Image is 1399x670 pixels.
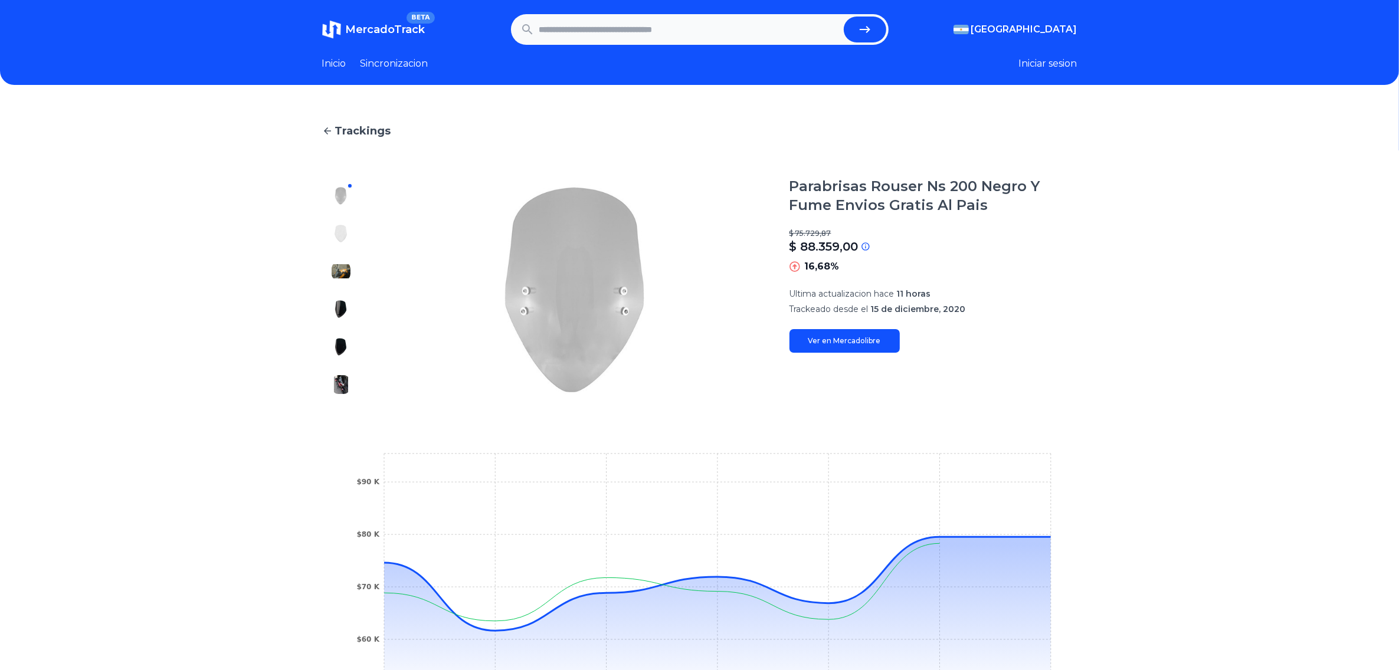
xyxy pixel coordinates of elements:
tspan: $60 K [356,635,379,643]
button: Iniciar sesion [1019,57,1077,71]
img: Parabrisas Rouser Ns 200 Negro Y Fume Envios Gratis Al Pais [332,300,350,318]
img: Parabrisas Rouser Ns 200 Negro Y Fume Envios Gratis Al Pais [332,186,350,205]
p: $ 75.729,87 [789,229,1077,238]
img: Parabrisas Rouser Ns 200 Negro Y Fume Envios Gratis Al Pais [384,177,766,403]
a: Trackings [322,123,1077,139]
p: $ 88.359,00 [789,238,859,255]
a: Sincronizacion [361,57,428,71]
img: Parabrisas Rouser Ns 200 Negro Y Fume Envios Gratis Al Pais [332,224,350,243]
span: 15 de diciembre, 2020 [871,304,966,314]
h1: Parabrisas Rouser Ns 200 Negro Y Fume Envios Gratis Al Pais [789,177,1077,215]
a: Inicio [322,57,346,71]
span: Trackings [335,123,391,139]
span: [GEOGRAPHIC_DATA] [971,22,1077,37]
img: Argentina [954,25,969,34]
a: Ver en Mercadolibre [789,329,900,353]
img: Parabrisas Rouser Ns 200 Negro Y Fume Envios Gratis Al Pais [332,375,350,394]
tspan: $80 K [356,530,379,538]
span: 11 horas [897,288,931,299]
span: Ultima actualizacion hace [789,288,895,299]
img: Parabrisas Rouser Ns 200 Negro Y Fume Envios Gratis Al Pais [332,337,350,356]
tspan: $90 K [356,478,379,487]
span: BETA [407,12,434,24]
p: 16,68% [805,260,840,274]
img: Parabrisas Rouser Ns 200 Negro Y Fume Envios Gratis Al Pais [332,262,350,281]
span: MercadoTrack [346,23,425,36]
button: [GEOGRAPHIC_DATA] [954,22,1077,37]
img: MercadoTrack [322,20,341,39]
tspan: $70 K [356,583,379,591]
a: MercadoTrackBETA [322,20,425,39]
span: Trackeado desde el [789,304,869,314]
